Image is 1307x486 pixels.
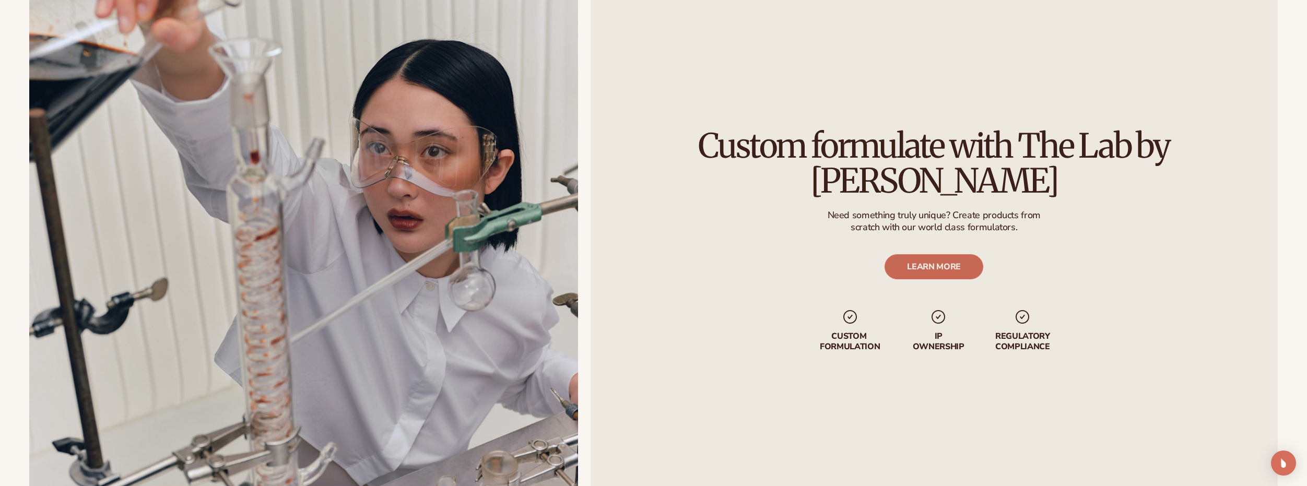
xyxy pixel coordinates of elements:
[1015,309,1031,326] img: checkmark_svg
[885,255,984,280] a: LEARN MORE
[828,221,1041,233] p: scratch with our world class formulators.
[931,309,947,326] img: checkmark_svg
[620,128,1249,198] h2: Custom formulate with The Lab by [PERSON_NAME]
[995,332,1051,352] p: regulatory compliance
[1271,451,1296,476] div: Open Intercom Messenger
[912,332,965,352] p: IP Ownership
[828,209,1041,221] p: Need something truly unique? Create products from
[818,332,883,352] p: Custom formulation
[842,309,858,326] img: checkmark_svg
